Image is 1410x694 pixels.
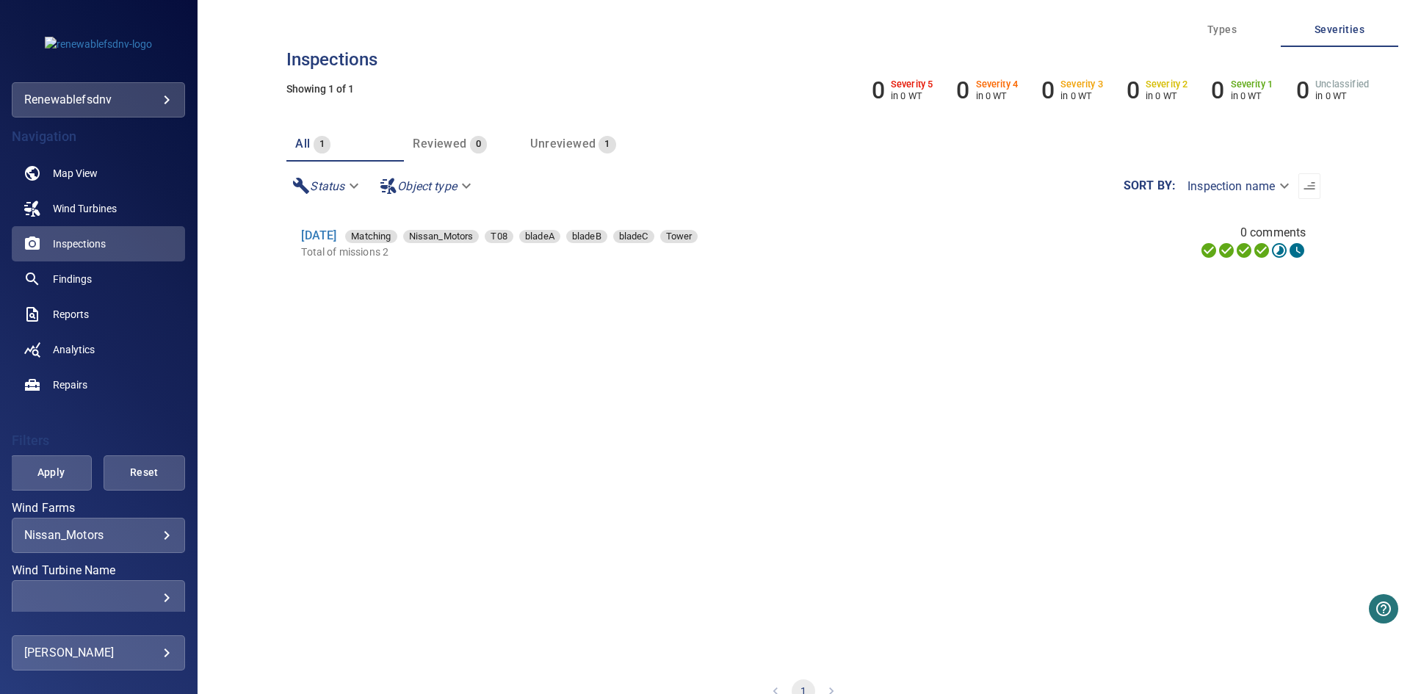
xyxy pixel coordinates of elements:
[53,342,95,357] span: Analytics
[1211,76,1273,104] li: Severity 1
[566,230,607,243] div: bladeB
[1124,180,1176,192] label: Sort by :
[613,229,654,244] span: bladeC
[301,228,336,242] a: [DATE]
[1235,242,1253,259] svg: Selecting 100%
[12,518,185,553] div: Wind Farms
[12,580,185,615] div: Wind Turbine Name
[53,272,92,286] span: Findings
[891,90,933,101] p: in 0 WT
[29,463,73,482] span: Apply
[530,137,596,151] span: Unreviewed
[1288,242,1306,259] svg: Classification 0%
[956,76,1018,104] li: Severity 4
[1290,21,1389,39] span: Severities
[301,245,950,259] p: Total of missions 2
[1200,242,1218,259] svg: Uploading 100%
[314,136,330,153] span: 1
[660,229,698,244] span: Tower
[12,297,185,332] a: reports noActive
[1253,242,1270,259] svg: ML Processing 100%
[1296,76,1369,104] li: Severity Unclassified
[310,179,344,193] em: Status
[24,641,173,665] div: [PERSON_NAME]
[1315,90,1369,101] p: in 0 WT
[1127,76,1188,104] li: Severity 2
[12,261,185,297] a: findings noActive
[10,455,92,491] button: Apply
[976,90,1019,101] p: in 0 WT
[53,377,87,392] span: Repairs
[613,230,654,243] div: bladeC
[1218,242,1235,259] svg: Data Formatted 100%
[12,565,185,576] label: Wind Turbine Name
[1041,76,1103,104] li: Severity 3
[53,166,98,181] span: Map View
[1315,79,1369,90] h6: Unclassified
[1060,90,1103,101] p: in 0 WT
[1146,90,1188,101] p: in 0 WT
[485,229,513,244] span: T08
[286,84,1320,95] h5: Showing 1 of 1
[53,236,106,251] span: Inspections
[45,37,152,51] img: renewablefsdnv-logo
[295,137,310,151] span: All
[660,230,698,243] div: Tower
[24,88,173,112] div: renewablefsdnv
[413,137,466,151] span: Reviewed
[53,307,89,322] span: Reports
[286,173,368,199] div: Status
[1298,173,1320,199] button: Sort list from oldest to newest
[24,528,173,542] div: Nissan_Motors
[12,191,185,226] a: windturbines noActive
[374,173,480,199] div: Object type
[12,332,185,367] a: analytics noActive
[1060,79,1103,90] h6: Severity 3
[891,79,933,90] h6: Severity 5
[485,230,513,243] div: T08
[12,129,185,144] h4: Navigation
[1172,21,1272,39] span: Types
[104,455,185,491] button: Reset
[1176,173,1298,199] div: Inspection name
[403,230,480,243] div: Nissan_Motors
[1211,76,1224,104] h6: 0
[53,201,117,216] span: Wind Turbines
[12,367,185,402] a: repairs noActive
[599,136,615,153] span: 1
[872,76,885,104] h6: 0
[12,156,185,191] a: map noActive
[1146,79,1188,90] h6: Severity 2
[1270,242,1288,259] svg: Matching 4%
[1296,76,1309,104] h6: 0
[976,79,1019,90] h6: Severity 4
[345,229,397,244] span: Matching
[122,463,167,482] span: Reset
[956,76,969,104] h6: 0
[1127,76,1140,104] h6: 0
[12,502,185,514] label: Wind Farms
[1240,224,1306,242] span: 0 comments
[403,229,480,244] span: Nissan_Motors
[566,229,607,244] span: bladeB
[872,76,933,104] li: Severity 5
[1041,76,1055,104] h6: 0
[470,136,487,153] span: 0
[519,230,560,243] div: bladeA
[12,433,185,448] h4: Filters
[12,82,185,118] div: renewablefsdnv
[397,179,457,193] em: Object type
[12,226,185,261] a: inspections active
[1231,79,1273,90] h6: Severity 1
[286,50,1320,69] h3: Inspections
[1231,90,1273,101] p: in 0 WT
[345,230,397,243] div: Matching
[519,229,560,244] span: bladeA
